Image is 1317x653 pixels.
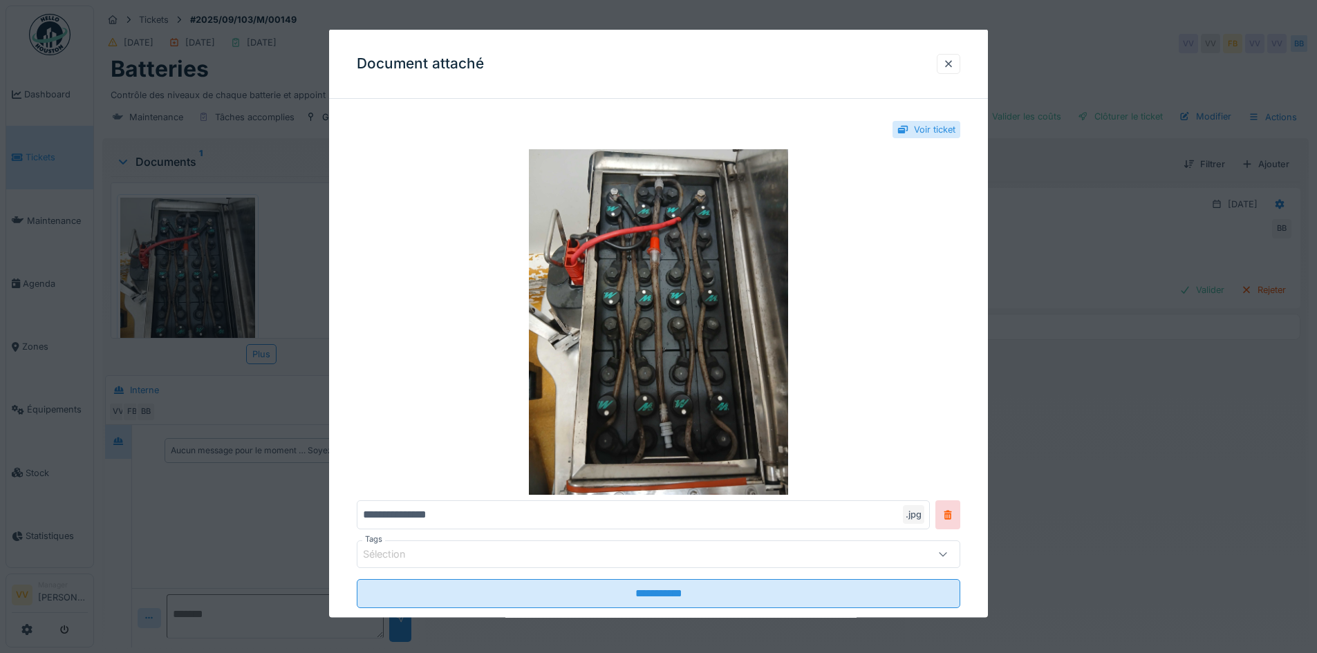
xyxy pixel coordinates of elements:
[357,149,960,495] img: 2e34c0e2-303c-4df7-8081-d5946b54a0d1-20250915_155254.jpg
[914,123,955,136] div: Voir ticket
[357,55,484,73] h3: Document attaché
[363,547,425,562] div: Sélection
[903,505,924,524] div: .jpg
[362,533,385,545] label: Tags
